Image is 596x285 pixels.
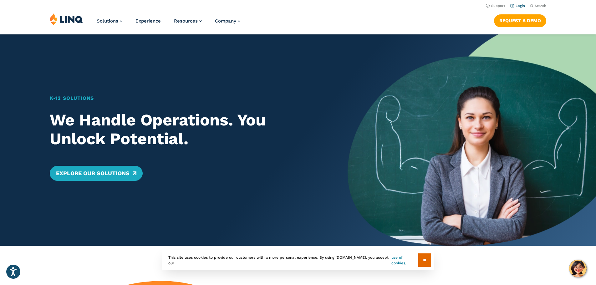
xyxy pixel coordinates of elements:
h1: K‑12 Solutions [50,94,323,102]
h2: We Handle Operations. You Unlock Potential. [50,111,323,148]
nav: Primary Navigation [97,13,240,34]
a: Explore Our Solutions [50,166,143,181]
span: Search [535,4,546,8]
nav: Button Navigation [494,13,546,27]
a: Support [486,4,505,8]
a: Request a Demo [494,14,546,27]
img: LINQ | K‑12 Software [50,13,83,25]
button: Open Search Bar [530,3,546,8]
span: Solutions [97,18,118,24]
a: use of cookies. [391,255,418,266]
img: Home Banner [348,34,596,246]
a: Solutions [97,18,122,24]
div: This site uses cookies to provide our customers with a more personal experience. By using [DOMAIN... [162,250,434,270]
a: Company [215,18,240,24]
a: Resources [174,18,202,24]
a: Experience [135,18,161,24]
span: Company [215,18,236,24]
span: Resources [174,18,198,24]
a: Login [510,4,525,8]
button: Hello, have a question? Let’s chat. [569,260,587,277]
